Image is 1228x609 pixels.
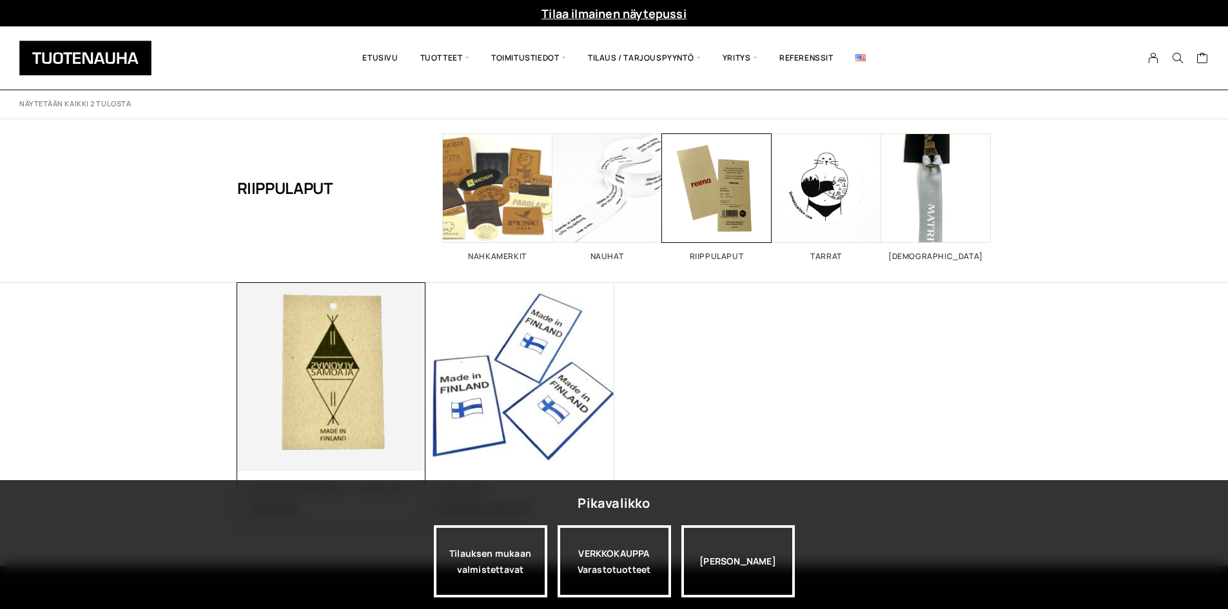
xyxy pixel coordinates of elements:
[881,253,991,260] h2: [DEMOGRAPHIC_DATA]
[662,133,772,260] a: Visit product category Riippulaput
[712,36,768,80] span: Yritys
[443,133,552,260] a: Visit product category Nahkamerkit
[1196,52,1209,67] a: Cart
[409,36,480,80] span: Tuotteet
[552,133,662,260] a: Visit product category Nauhat
[681,525,795,597] div: [PERSON_NAME]
[577,36,712,80] span: Tilaus / Tarjouspyyntö
[541,6,687,21] a: Tilaa ilmainen näytepussi
[558,525,671,597] a: VERKKOKAUPPAVarastotuotteet
[1165,52,1190,64] button: Search
[768,36,844,80] a: Referenssit
[578,492,650,515] div: Pikavalikko
[237,133,333,243] h1: Riippulaput
[1141,52,1166,64] a: My Account
[19,99,131,109] p: Näytetään kaikki 2 tulosta
[480,36,577,80] span: Toimitustiedot
[772,253,881,260] h2: Tarrat
[19,41,151,75] img: Tuotenauha Oy
[351,36,409,80] a: Etusivu
[434,525,547,597] a: Tilauksen mukaan valmistettavat
[552,253,662,260] h2: Nauhat
[558,525,671,597] div: VERKKOKAUPPA Varastotuotteet
[772,133,881,260] a: Visit product category Tarrat
[855,54,866,61] img: English
[662,253,772,260] h2: Riippulaput
[881,133,991,260] a: Visit product category Vedin
[443,253,552,260] h2: Nahkamerkit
